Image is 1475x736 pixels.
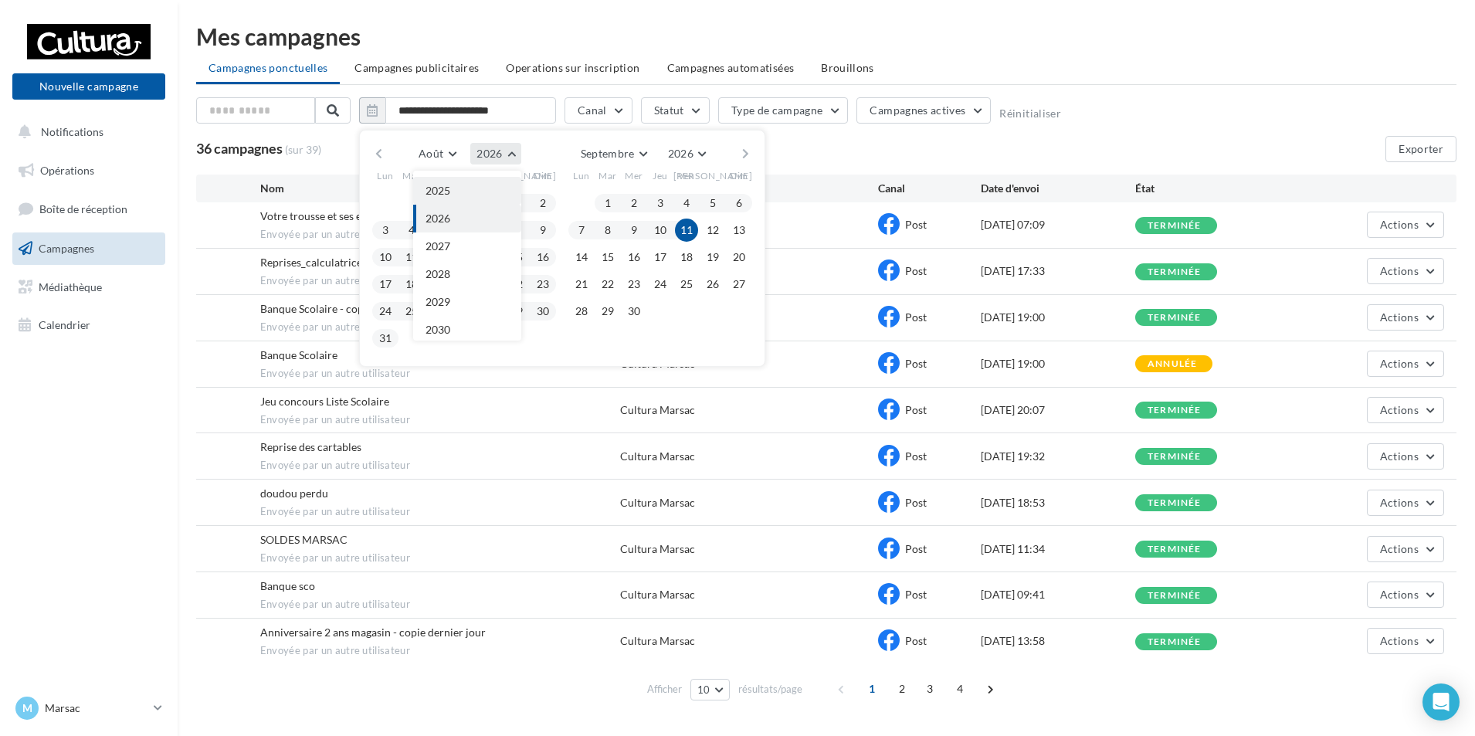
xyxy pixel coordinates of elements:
button: 1 [596,192,619,215]
span: Envoyée par un autre utilisateur [260,413,621,427]
span: Envoyée par un autre utilisateur [260,551,621,565]
span: 2025 [426,184,450,197]
span: Actions [1380,449,1419,463]
button: 29 [596,300,619,323]
button: 11 [400,246,423,269]
button: 21 [570,273,593,296]
div: [DATE] 11:34 [981,541,1135,557]
button: 25 [675,273,698,296]
button: 11 [675,219,698,242]
button: 2026 [470,143,520,164]
span: 2027 [426,239,450,253]
span: Août [419,147,443,160]
span: Envoyée par un autre utilisateur [260,598,621,612]
span: Actions [1380,357,1419,370]
button: 15 [596,246,619,269]
div: Mes campagnes [196,25,1456,48]
span: Post [905,542,927,555]
a: Boîte de réception [9,192,168,226]
a: Campagnes [9,232,168,265]
span: 2 [890,677,914,701]
button: 10 [649,219,672,242]
button: Actions [1367,258,1444,284]
button: 18 [675,246,698,269]
button: 2 [531,192,554,215]
span: (sur 39) [285,142,321,158]
span: Envoyée par un autre utilisateur [260,274,621,288]
span: Envoyée par un autre utilisateur [260,321,621,334]
button: Actions [1367,304,1444,331]
span: Actions [1380,310,1419,324]
div: [DATE] 17:33 [981,263,1135,279]
span: Septembre [581,147,635,160]
button: Nouvelle campagne [12,73,165,100]
button: 9 [622,219,646,242]
button: 3 [374,219,397,242]
span: Envoyée par un autre utilisateur [260,367,621,381]
span: Campagnes publicitaires [354,61,479,74]
span: Actions [1380,264,1419,277]
span: Médiathèque [39,280,102,293]
div: Cultura Marsac [620,495,695,510]
div: terminée [1148,267,1202,277]
button: Actions [1367,582,1444,608]
button: 4 [675,192,698,215]
button: Septembre [575,143,653,164]
button: 10 [374,246,397,269]
button: 17 [649,246,672,269]
button: Août [412,143,462,164]
button: Actions [1367,443,1444,470]
span: 2026 [476,147,502,160]
button: 27 [727,273,751,296]
div: [DATE] 18:53 [981,495,1135,510]
span: Dim [534,169,552,182]
button: 22 [596,273,619,296]
div: [DATE] 19:00 [981,356,1135,371]
span: Banque Scolaire - copie [260,302,372,315]
span: Jeu [456,169,472,182]
span: Reprise des cartables [260,440,361,453]
button: 31 [374,327,397,350]
span: Actions [1380,542,1419,555]
div: terminée [1148,637,1202,647]
button: 16 [622,246,646,269]
span: Actions [1380,218,1419,231]
button: 17 [374,273,397,296]
span: Anniversaire 2 ans magasin - copie dernier jour [260,626,486,639]
span: Banque sco [260,579,315,592]
button: 26 [701,273,724,296]
button: 3 [649,192,672,215]
div: Date d'envoi [981,181,1135,196]
span: Mar [598,169,617,182]
span: Opérations [40,164,94,177]
span: Post [905,496,927,509]
button: Campagnes actives [856,97,991,124]
button: 2 [622,192,646,215]
span: Dim [730,169,748,182]
span: [PERSON_NAME] [673,169,753,182]
div: Canal [878,181,981,196]
a: M Marsac [12,694,165,723]
button: 2027 [413,232,521,260]
span: Campagnes [39,242,94,255]
span: 10 [697,683,710,696]
div: [DATE] 19:00 [981,310,1135,325]
div: Cultura Marsac [620,402,695,418]
span: Notifications [41,125,103,138]
div: [DATE] 09:41 [981,587,1135,602]
div: [DATE] 19:32 [981,449,1135,464]
span: résultats/page [738,682,802,697]
button: 23 [622,273,646,296]
span: Post [905,218,927,231]
button: 13 [727,219,751,242]
span: SOLDES MARSAC [260,533,348,546]
div: terminée [1148,452,1202,462]
span: Campagnes actives [870,103,965,117]
span: Brouillons [821,61,874,74]
button: 6 [727,192,751,215]
span: Calendrier [39,318,90,331]
button: 30 [531,300,554,323]
button: 5 [701,192,724,215]
span: Post [905,403,927,416]
button: Actions [1367,397,1444,423]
